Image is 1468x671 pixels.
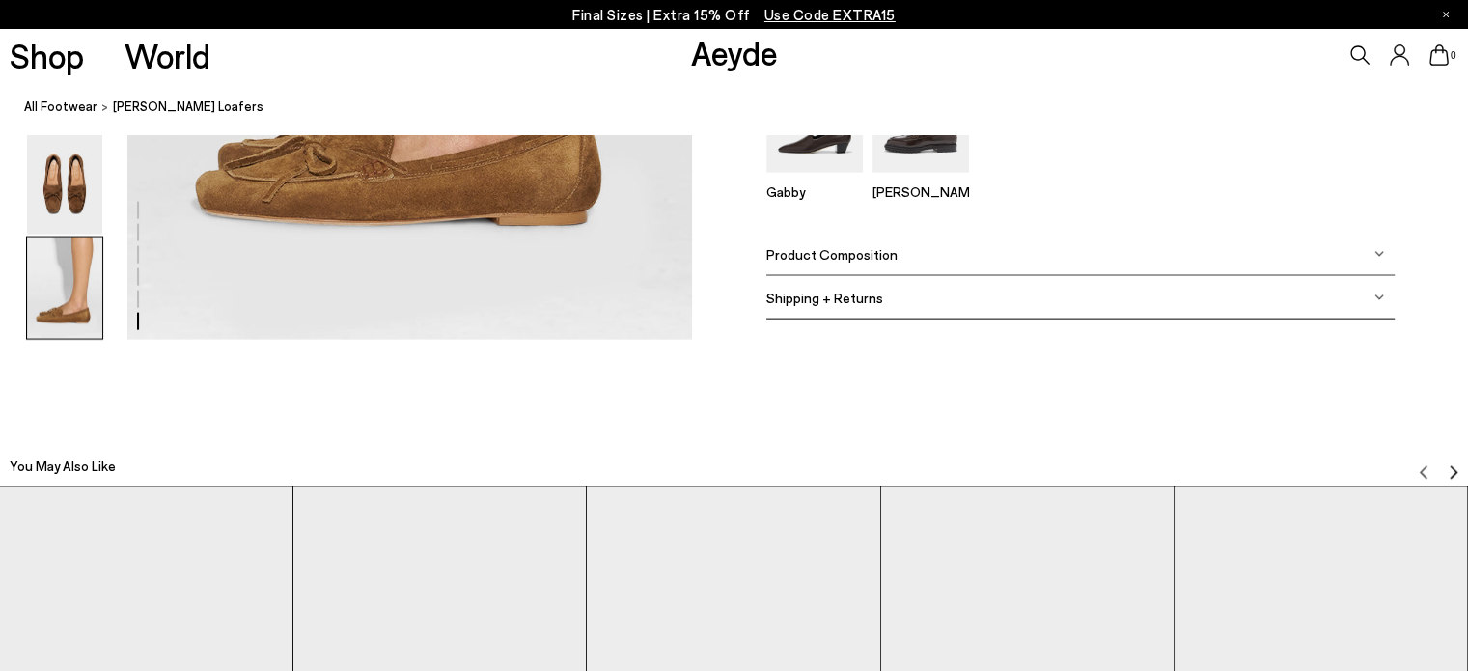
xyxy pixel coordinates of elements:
button: Previous slide [1416,451,1431,480]
span: Product Composition [766,245,898,262]
a: World [125,39,210,72]
button: Next slide [1446,451,1461,480]
img: svg%3E [1446,465,1461,481]
nav: breadcrumb [24,81,1468,134]
img: svg%3E [1374,293,1384,302]
a: Leon Loafers [PERSON_NAME] [872,159,969,200]
span: 0 [1449,50,1458,61]
p: Final Sizes | Extra 15% Off [572,3,896,27]
a: Shop [10,39,84,72]
a: All Footwear [24,97,97,117]
span: Navigate to /collections/ss25-final-sizes [764,6,896,23]
p: Gabby [766,183,863,200]
span: [PERSON_NAME] Loafers [113,97,263,117]
img: Jasper Moccasin Loafers - Image 5 [27,133,102,235]
img: Jasper Moccasin Loafers - Image 6 [27,238,102,339]
span: Shipping + Returns [766,289,883,305]
img: svg%3E [1416,465,1431,481]
p: [PERSON_NAME] [872,183,969,200]
a: Gabby Almond-Toe Loafers Gabby [766,159,863,200]
h2: You May Also Like [10,457,116,476]
img: svg%3E [1374,249,1384,259]
a: Aeyde [691,32,778,72]
a: 0 [1429,44,1449,66]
